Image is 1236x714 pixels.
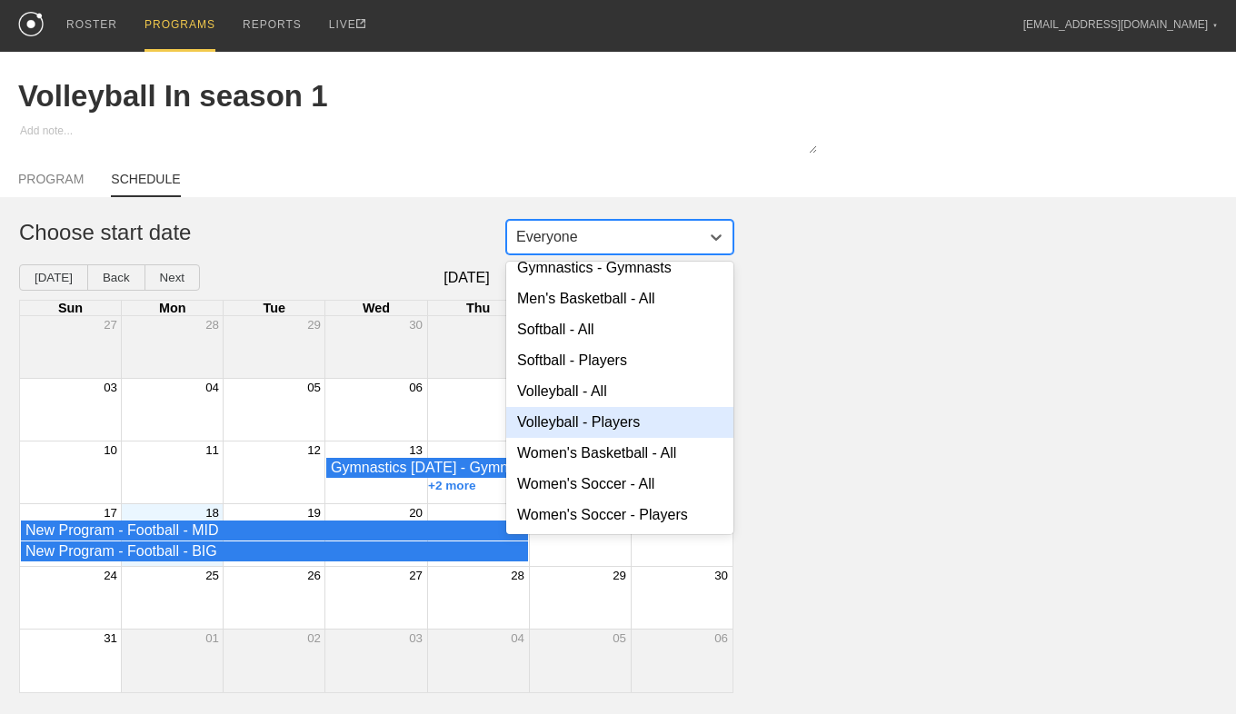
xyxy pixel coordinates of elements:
[19,220,714,245] h1: Choose start date
[25,543,523,560] div: New Program - Football - BIG
[19,264,88,291] button: [DATE]
[264,301,286,315] span: Tue
[516,229,578,245] div: Everyone
[145,264,200,291] button: Next
[506,283,733,314] div: Men's Basketball - All
[205,631,219,645] button: 01
[506,376,733,407] div: Volleyball - All
[409,506,423,520] button: 20
[87,264,145,291] button: Back
[714,631,728,645] button: 06
[506,469,733,500] div: Women's Soccer - All
[409,631,423,645] button: 03
[307,443,321,457] button: 12
[613,569,626,582] button: 29
[409,443,423,457] button: 13
[511,631,524,645] button: 04
[200,270,733,286] span: [DATE]
[58,301,83,315] span: Sun
[25,522,523,539] div: New Program - Football - MID
[205,506,219,520] button: 18
[409,318,423,332] button: 30
[909,503,1236,714] iframe: Chat Widget
[307,569,321,582] button: 26
[104,631,117,645] button: 31
[714,569,728,582] button: 30
[307,631,321,645] button: 02
[159,301,186,315] span: Mon
[466,301,490,315] span: Thu
[307,506,321,520] button: 19
[18,12,44,36] img: logo
[104,569,117,582] button: 24
[409,381,423,394] button: 06
[307,318,321,332] button: 29
[104,381,117,394] button: 03
[506,345,733,376] div: Softball - Players
[409,569,423,582] button: 27
[1212,20,1218,31] div: ▼
[506,253,733,283] div: Gymnastics - Gymnasts
[19,300,733,693] div: Month View
[104,318,117,332] button: 27
[613,631,626,645] button: 05
[307,381,321,394] button: 05
[205,318,219,332] button: 28
[104,443,117,457] button: 10
[506,314,733,345] div: Softball - All
[506,438,733,469] div: Women's Basketball - All
[205,381,219,394] button: 04
[363,301,390,315] span: Wed
[506,407,733,438] div: Volleyball - Players
[506,500,733,531] div: Women's Soccer - Players
[331,460,523,476] div: Gymnastics Wednesday - Gymnastics - Gymnasts
[18,172,84,195] a: PROGRAM
[428,479,476,492] button: +2 more
[205,569,219,582] button: 25
[205,443,219,457] button: 11
[511,569,524,582] button: 28
[104,506,117,520] button: 17
[111,172,180,197] a: SCHEDULE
